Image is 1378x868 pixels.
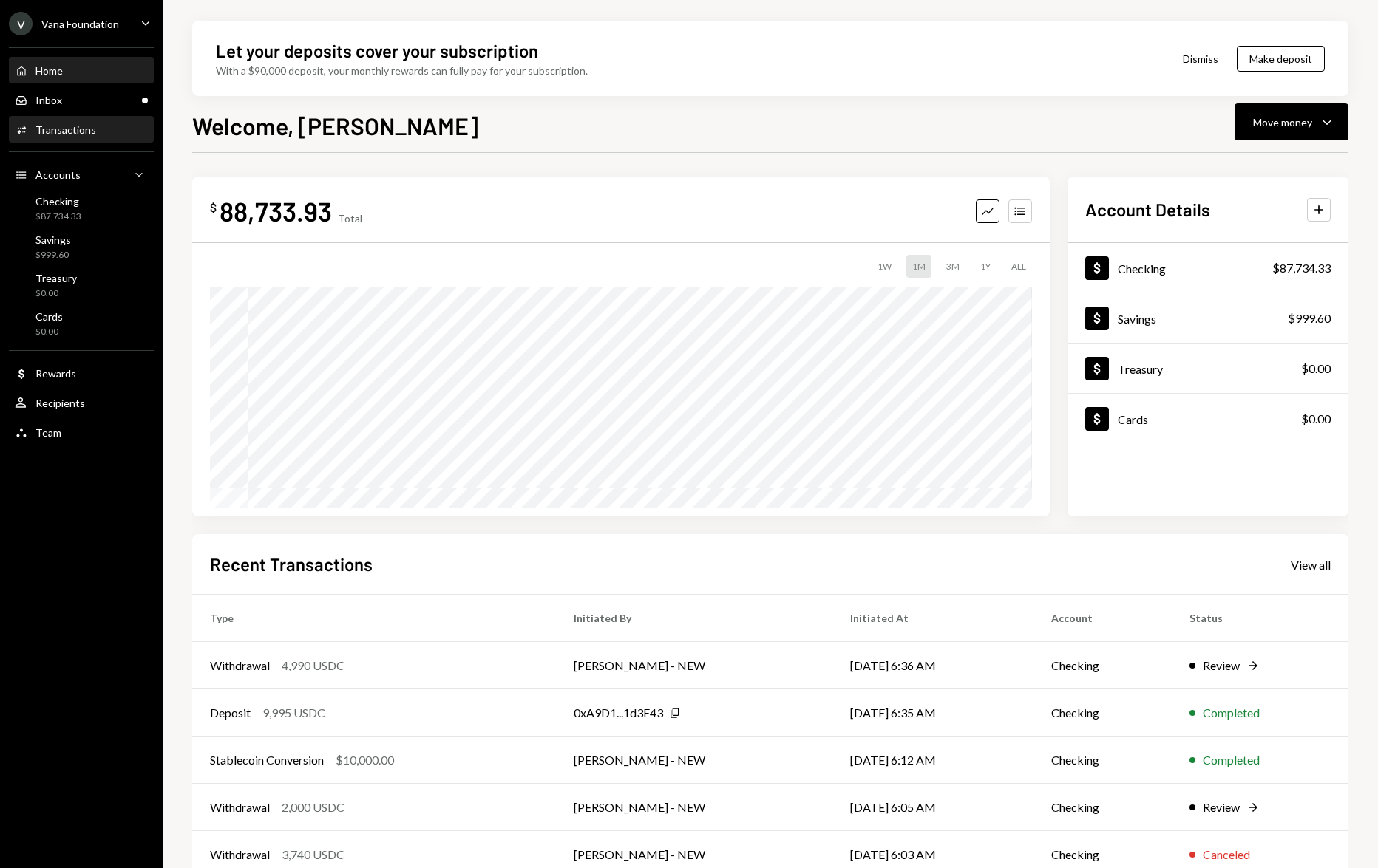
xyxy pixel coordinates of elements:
[35,310,63,323] div: Cards
[9,116,154,143] a: Transactions
[35,168,81,181] div: Accounts
[574,704,663,722] div: 0xA9D1...1d3E43
[906,255,931,278] div: 1M
[974,255,997,278] div: 1Y
[1288,310,1331,327] div: $999.60
[9,161,154,188] a: Accounts
[210,846,270,864] div: Withdrawal
[210,704,251,722] div: Deposit
[1033,595,1172,642] th: Account
[282,657,344,674] div: 4,990 USDC
[210,799,270,816] div: Withdrawal
[210,751,324,769] div: Stablecoin Conversion
[35,272,77,284] div: Treasury
[872,255,897,278] div: 1W
[1164,41,1237,76] button: Dismiss
[9,389,154,416] a: Recipients
[1033,784,1172,831] td: Checking
[210,552,373,576] h2: Recent Transactions
[1291,556,1331,573] a: View all
[9,229,154,264] a: Savings$999.60
[1203,704,1260,722] div: Completed
[832,689,1033,737] td: [DATE] 6:35 AM
[1033,642,1172,689] td: Checking
[9,57,154,83] a: Home
[35,64,63,77] div: Home
[1033,737,1172,784] td: Checking
[1118,362,1163,376] div: Treasury
[9,191,154,226] a: Checking$87,734.33
[832,642,1033,689] td: [DATE] 6:36 AM
[282,799,344,816] div: 2,000 USDC
[35,367,76,380] div: Rewards
[1203,846,1250,864] div: Canceled
[35,326,63,338] div: $0.00
[336,751,394,769] div: $10,000.00
[35,123,96,136] div: Transactions
[35,195,81,208] div: Checking
[282,846,344,864] div: 3,740 USDC
[832,595,1033,642] th: Initiated At
[1118,412,1148,426] div: Cards
[210,200,217,215] div: $
[1272,259,1331,277] div: $87,734.33
[1203,799,1240,816] div: Review
[1203,751,1260,769] div: Completed
[9,306,154,341] a: Cards$0.00
[41,18,119,30] div: Vana Foundation
[192,595,556,642] th: Type
[1118,312,1156,326] div: Savings
[832,784,1033,831] td: [DATE] 6:05 AM
[1085,197,1210,222] h2: Account Details
[9,12,33,35] div: V
[35,249,71,262] div: $999.60
[35,397,85,409] div: Recipients
[35,233,71,246] div: Savings
[35,211,81,223] div: $87,734.33
[210,657,270,674] div: Withdrawal
[9,360,154,386] a: Rewards
[1301,360,1331,377] div: $0.00
[1118,262,1166,276] div: Checking
[35,426,61,439] div: Team
[35,94,62,106] div: Inbox
[9,267,154,303] a: Treasury$0.00
[556,784,832,831] td: [PERSON_NAME] - NEW
[556,642,832,689] td: [PERSON_NAME] - NEW
[1068,243,1348,293] a: Checking$87,734.33
[1235,103,1348,140] button: Move money
[9,86,154,113] a: Inbox
[216,38,538,63] div: Let your deposits cover your subscription
[1203,657,1240,674] div: Review
[1301,410,1331,428] div: $0.00
[9,419,154,445] a: Team
[192,111,478,140] h1: Welcome, [PERSON_NAME]
[220,194,332,228] div: 88,733.93
[1172,595,1348,642] th: Status
[1068,344,1348,393] a: Treasury$0.00
[1253,115,1312,130] div: Move money
[1237,46,1325,72] button: Make deposit
[1068,293,1348,343] a: Savings$999.60
[35,287,77,300] div: $0.00
[832,737,1033,784] td: [DATE] 6:12 AM
[1068,394,1348,443] a: Cards$0.00
[338,212,362,225] div: Total
[216,63,588,78] div: With a $90,000 deposit, your monthly rewards can fully pay for your subscription.
[1291,558,1331,573] div: View all
[556,737,832,784] td: [PERSON_NAME] - NEW
[262,704,325,722] div: 9,995 USDC
[556,595,832,642] th: Initiated By
[940,255,965,278] div: 3M
[1033,689,1172,737] td: Checking
[1005,255,1032,278] div: ALL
